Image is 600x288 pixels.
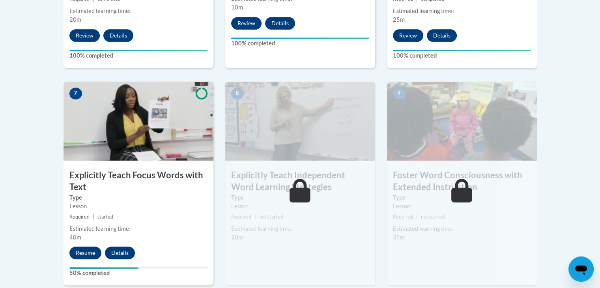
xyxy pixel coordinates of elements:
[69,51,207,60] label: 100% completed
[387,82,537,161] img: Course Image
[393,214,413,220] span: Required
[231,39,369,48] label: 100% completed
[231,224,369,233] div: Estimated learning time:
[69,50,207,51] div: Your progress
[393,29,423,42] button: Review
[393,7,531,15] div: Estimated learning time:
[225,169,375,194] h3: Explicitly Teach Independent Word Learning Strategies
[568,256,594,282] iframe: Button to launch messaging window
[93,214,94,220] span: |
[265,17,295,30] button: Details
[231,193,369,202] label: Type
[393,224,531,233] div: Estimated learning time:
[69,214,90,220] span: Required
[421,214,445,220] span: not started
[427,29,457,42] button: Details
[103,29,133,42] button: Details
[393,234,405,241] span: 35m
[97,214,113,220] span: started
[254,214,256,220] span: |
[393,88,406,99] span: 9
[105,247,135,259] button: Details
[69,224,207,233] div: Estimated learning time:
[69,247,101,259] button: Resume
[416,214,418,220] span: |
[64,169,213,194] h3: Explicitly Teach Focus Words with Text
[231,17,262,30] button: Review
[69,29,100,42] button: Review
[231,202,369,211] div: Lesson
[231,4,243,11] span: 10m
[393,202,531,211] div: Lesson
[225,82,375,161] img: Course Image
[69,16,81,23] span: 20m
[64,82,213,161] img: Course Image
[69,88,82,99] span: 7
[69,202,207,211] div: Lesson
[393,50,531,51] div: Your progress
[231,88,244,99] span: 8
[231,234,243,241] span: 20m
[69,7,207,15] div: Estimated learning time:
[259,214,283,220] span: not started
[393,16,405,23] span: 25m
[69,193,207,202] label: Type
[393,51,531,60] label: 100% completed
[69,234,81,241] span: 40m
[231,37,369,39] div: Your progress
[393,193,531,202] label: Type
[69,269,207,277] label: 50% completed
[231,214,251,220] span: Required
[387,169,537,194] h3: Foster Word Consciousness with Extended Instruction
[69,267,138,269] div: Your progress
